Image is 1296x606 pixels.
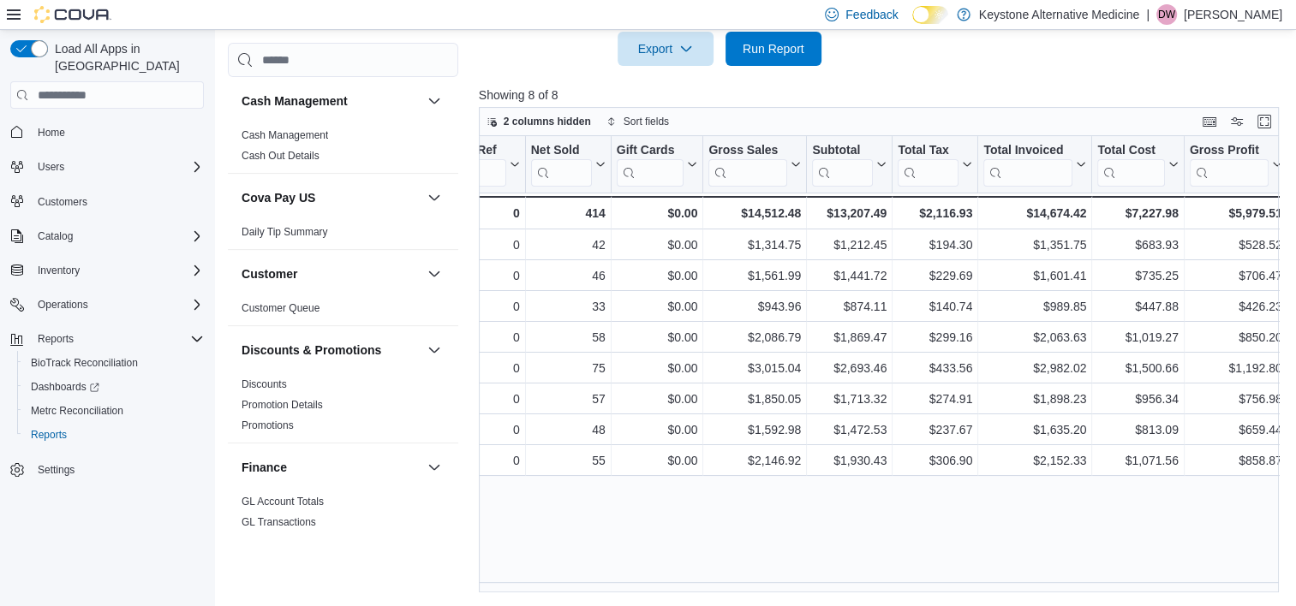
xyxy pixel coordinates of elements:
[242,226,328,238] a: Daily Tip Summary
[17,351,211,375] button: BioTrack Reconciliation
[1227,111,1247,132] button: Display options
[426,266,519,287] div: 0
[624,115,669,128] span: Sort fields
[228,125,458,173] div: Cash Management
[812,297,887,318] div: $874.11
[898,143,959,187] div: Total Tax
[708,297,801,318] div: $943.96
[1190,359,1282,379] div: $1,192.80
[479,86,1287,104] p: Showing 8 of 8
[617,235,698,256] div: $0.00
[1158,4,1175,25] span: DW
[1097,266,1178,287] div: $735.25
[242,342,421,359] button: Discounts & Promotions
[708,143,787,159] div: Gross Sales
[1190,143,1269,187] div: Gross Profit
[31,226,204,247] span: Catalog
[242,515,316,529] span: GL Transactions
[983,389,1086,410] div: $1,898.23
[983,297,1086,318] div: $989.85
[1097,203,1178,223] div: $7,227.98
[1254,111,1275,132] button: Enter fullscreen
[426,143,505,187] div: Invoices Ref
[898,143,959,159] div: Total Tax
[17,399,211,423] button: Metrc Reconciliation
[31,122,72,143] a: Home
[424,340,445,360] button: Discounts & Promotions
[228,298,458,325] div: Customer
[812,235,887,256] div: $1,212.45
[1097,143,1164,159] div: Total Cost
[17,423,211,447] button: Reports
[628,32,703,66] span: Export
[38,160,64,174] span: Users
[983,266,1086,287] div: $1,601.41
[898,420,972,441] div: $237.67
[242,398,323,412] span: Promotion Details
[812,143,873,159] div: Subtotal
[242,225,328,239] span: Daily Tip Summary
[1097,297,1178,318] div: $447.88
[617,297,698,318] div: $0.00
[242,302,320,314] a: Customer Queue
[242,92,348,110] h3: Cash Management
[426,203,519,223] div: 0
[898,297,972,318] div: $140.74
[1190,297,1282,318] div: $426.23
[242,459,421,476] button: Finance
[708,451,801,472] div: $2,146.92
[812,451,887,472] div: $1,930.43
[983,143,1072,159] div: Total Invoiced
[31,329,204,349] span: Reports
[1097,143,1178,187] button: Total Cost
[1190,389,1282,410] div: $756.98
[616,203,697,223] div: $0.00
[912,6,948,24] input: Dark Mode
[24,353,145,373] a: BioTrack Reconciliation
[1097,143,1164,187] div: Total Cost
[531,359,606,379] div: 75
[31,157,71,177] button: Users
[979,4,1140,25] p: Keystone Alternative Medicine
[34,6,111,23] img: Cova
[1190,451,1282,472] div: $858.87
[24,401,130,421] a: Metrc Reconciliation
[38,298,88,312] span: Operations
[31,459,204,480] span: Settings
[242,150,320,162] a: Cash Out Details
[898,451,972,472] div: $306.90
[618,32,714,66] button: Export
[31,260,204,281] span: Inventory
[530,203,605,223] div: 414
[31,294,95,315] button: Operations
[812,143,887,187] button: Subtotal
[17,375,211,399] a: Dashboards
[983,328,1086,348] div: $2,063.63
[1199,111,1220,132] button: Keyboard shortcuts
[617,420,698,441] div: $0.00
[1097,328,1178,348] div: $1,019.27
[898,266,972,287] div: $229.69
[242,265,421,282] button: Customer
[38,126,65,140] span: Home
[426,328,519,348] div: 0
[983,359,1086,379] div: $2,982.02
[531,451,606,472] div: 55
[617,328,698,348] div: $0.00
[504,115,591,128] span: 2 columns hidden
[617,389,698,410] div: $0.00
[228,374,458,443] div: Discounts & Promotions
[983,451,1086,472] div: $2,152.33
[3,457,211,482] button: Settings
[616,143,697,187] button: Gift Cards
[898,203,972,223] div: $2,116.93
[31,192,94,212] a: Customers
[1190,203,1282,223] div: $5,979.51
[708,143,787,187] div: Gross Sales
[38,332,74,346] span: Reports
[31,380,99,394] span: Dashboards
[616,143,684,187] div: Gift Card Sales
[1190,328,1282,348] div: $850.20
[983,235,1086,256] div: $1,351.75
[812,389,887,410] div: $1,713.32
